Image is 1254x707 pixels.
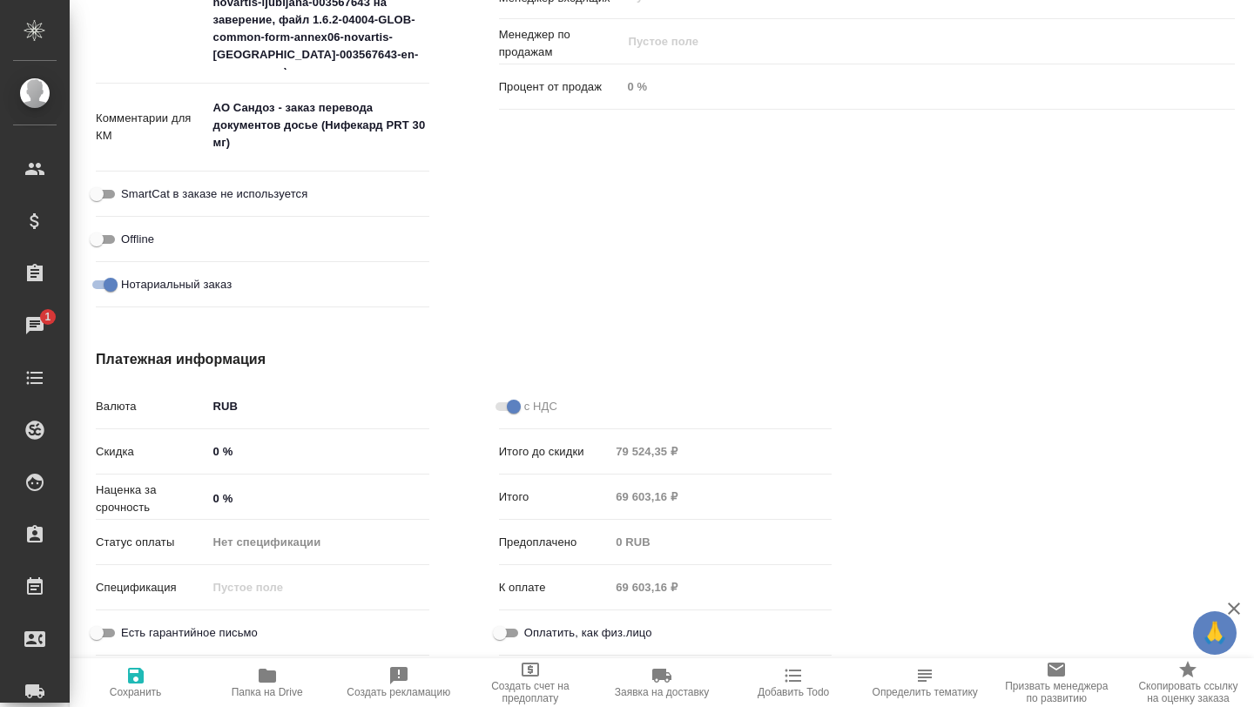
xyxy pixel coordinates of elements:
input: Пустое поле [610,439,832,464]
button: Призвать менеджера по развитию [991,658,1123,707]
span: 1 [34,308,61,326]
input: Пустое поле [622,74,1235,99]
button: Создать счет на предоплату [464,658,596,707]
p: Спецификация [96,579,207,596]
input: ✎ Введи что-нибудь [207,439,429,464]
p: Статус оплаты [96,534,207,551]
input: Пустое поле [207,575,429,600]
input: Пустое поле [627,31,1194,52]
span: Offline [121,231,154,248]
span: с НДС [524,398,557,415]
button: Сохранить [70,658,201,707]
span: Заявка на доставку [615,686,709,698]
span: Определить тематику [873,686,978,698]
input: Пустое поле [610,575,832,600]
span: 🙏 [1200,615,1230,651]
p: Процент от продаж [499,78,622,96]
div: Нет спецификации [207,528,429,557]
span: Папка на Drive [232,686,303,698]
a: 1 [4,304,65,347]
span: Скопировать ссылку на оценку заказа [1133,680,1244,704]
p: Итого до скидки [499,443,610,461]
span: Сохранить [110,686,162,698]
button: Добавить Todo [728,658,860,707]
input: Пустое поле [610,484,832,509]
input: Пустое поле [610,529,832,555]
button: 🙏 [1193,611,1237,655]
p: Комментарии для КМ [96,110,207,145]
span: Добавить Todo [758,686,829,698]
textarea: АО Сандоз - заказ перевода документов досье (Нифекард PRT 30 мг) [207,93,429,158]
span: Создать счет на предоплату [475,680,585,704]
button: Скопировать ссылку на оценку заказа [1123,658,1254,707]
p: Валюта [96,398,207,415]
input: ✎ Введи что-нибудь [207,486,429,511]
button: Определить тематику [860,658,991,707]
p: Менеджер по продажам [499,26,622,61]
button: Папка на Drive [201,658,333,707]
button: Заявка на доставку [596,658,727,707]
span: Оплатить, как физ.лицо [524,624,652,642]
span: Есть гарантийное письмо [121,624,258,642]
h4: Платежная информация [96,349,832,370]
p: Наценка за срочность [96,481,207,516]
p: К оплате [499,579,610,596]
p: Предоплачено [499,534,610,551]
p: Скидка [96,443,207,461]
div: RUB [207,392,429,421]
span: SmartCat в заказе не используется [121,185,307,203]
span: Нотариальный заказ [121,276,232,293]
span: Призвать менеджера по развитию [1001,680,1112,704]
span: Создать рекламацию [347,686,450,698]
p: Итого [499,488,610,506]
button: Создать рекламацию [333,658,464,707]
